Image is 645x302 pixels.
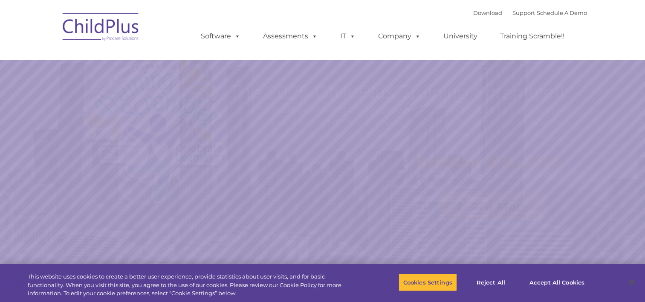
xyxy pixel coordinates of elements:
[58,7,144,49] img: ChildPlus by Procare Solutions
[370,28,429,45] a: Company
[473,9,587,16] font: |
[512,9,535,16] a: Support
[28,273,355,298] div: This website uses cookies to create a better user experience, provide statistics about user visit...
[622,273,641,292] button: Close
[255,28,326,45] a: Assessments
[525,273,589,291] button: Accept All Cookies
[492,28,573,45] a: Training Scramble!!
[399,273,457,291] button: Cookies Settings
[537,9,587,16] a: Schedule A Demo
[435,28,486,45] a: University
[473,9,502,16] a: Download
[438,192,547,221] a: Learn More
[332,28,364,45] a: IT
[464,273,518,291] button: Reject All
[192,28,249,45] a: Software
